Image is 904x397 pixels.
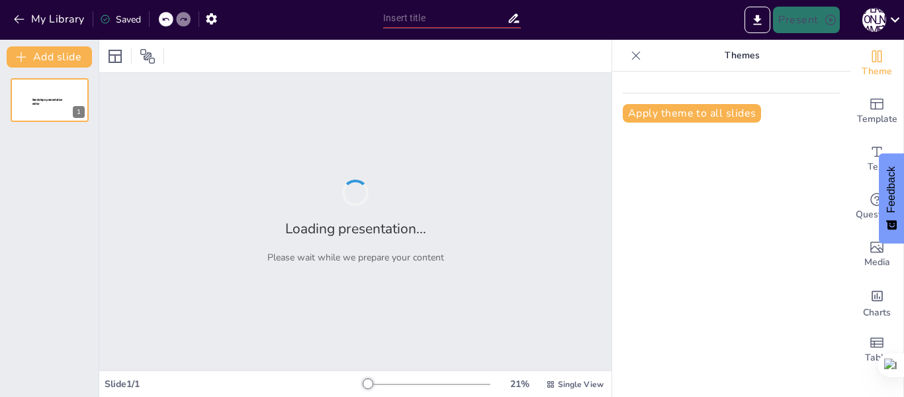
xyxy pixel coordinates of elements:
div: Add charts and graphs [850,278,903,326]
div: Slide 1 / 1 [105,378,363,390]
input: Insert title [383,9,507,28]
button: Feedback - Show survey [879,153,904,243]
div: [PERSON_NAME] [862,8,886,32]
button: Add slide [7,46,92,68]
span: Position [140,48,156,64]
span: Single View [558,379,604,390]
span: Charts [863,306,891,320]
span: Text [868,160,886,174]
button: [PERSON_NAME] [862,7,886,33]
button: Apply theme to all slides [623,104,761,123]
button: Export to PowerPoint [745,7,770,33]
h2: Loading presentation... [285,219,426,238]
div: Change the overall theme [850,40,903,87]
div: Layout [105,46,126,67]
div: 21 % [504,378,535,390]
div: Add images, graphics, shapes or video [850,231,903,278]
div: Get real-time input from your audience [850,183,903,231]
div: Saved [100,13,141,26]
span: Questions [856,207,899,222]
span: Sendsteps presentation editor [32,98,63,105]
span: Theme [862,64,892,79]
button: Present [773,7,839,33]
p: Themes [647,40,837,72]
div: Add ready made slides [850,87,903,135]
div: Add a table [850,326,903,374]
span: Template [857,112,897,127]
span: Table [865,351,889,365]
span: Media [864,255,890,270]
span: Feedback [885,166,897,213]
p: Please wait while we prepare your content [267,251,444,264]
div: 1 [73,106,85,118]
div: Add text boxes [850,135,903,183]
div: 1 [11,78,89,122]
button: My Library [10,9,90,30]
